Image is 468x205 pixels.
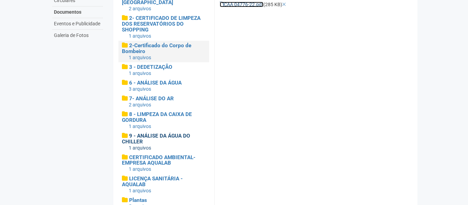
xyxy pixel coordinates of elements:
[52,18,103,30] a: Eventos e Publicidade
[122,176,206,194] a: LICENÇA SANITÁRIA - AQUALAB 1 arquivos
[129,86,206,92] div: 3 arquivos
[129,33,206,39] div: 1 arquivos
[129,188,206,194] div: 1 arquivos
[122,133,206,151] a: 9 - ANÁLISE DA ÁGUA DO CHILLER 1 arquivos
[129,54,206,61] div: 1 arquivos
[122,42,206,61] a: 2-Certificado do Corpo de Bombeiro 1 arquivos
[122,111,206,129] a: 8 - LIMPEZA DA CAIXA DE GORDURA 1 arquivos
[52,30,103,41] a: Galeria de Fotos
[129,5,206,12] div: 2 arquivos
[129,102,206,108] div: 2 arquivos
[129,64,172,70] span: 3 - DEDETIZAÇÃO
[129,70,206,76] div: 1 arquivos
[122,154,206,172] a: CERTIFICADO AMBIENTAL- EMPRESA AQUALAB 1 arquivos
[129,197,147,203] span: Plantas
[122,64,206,76] a: 3 - DEDETIZAÇÃO 1 arquivos
[129,123,206,129] div: 1 arquivos
[129,80,182,86] span: 6 - ANÁLISE DA ÁGUA
[122,154,195,166] span: CERTIFICADO AMBIENTAL- EMPRESA AQUALAB
[122,95,206,108] a: 7- ANÁLISE DO AR 2 arquivos
[122,15,201,33] span: 2- CERTIFICADO DE LIMPEZA DOS RESERVATÓRIOS DO SHOPPING
[129,145,206,151] div: 1 arquivos
[122,80,206,92] a: 6 - ANÁLISE DA ÁGUA 3 arquivos
[220,1,412,8] div: (285 KB)
[122,133,190,145] span: 9 - ANÁLISE DA ÁGUA DO CHILLER
[122,176,183,188] span: LICENÇA SANITÁRIA - AQUALAB
[122,111,192,123] span: 8 - LIMPEZA DA CAIXA DE GORDURA
[52,7,103,18] a: Documentos
[129,166,206,172] div: 1 arquivos
[129,95,174,102] span: 7- ANÁLISE DO AR
[220,2,263,7] a: CAA 04776-22.pdf
[122,15,206,39] a: 2- CERTIFICADO DE LIMPEZA DOS RESERVATÓRIOS DO SHOPPING 1 arquivos
[122,42,191,54] span: 2-Certificado do Corpo de Bombeiro
[282,2,286,7] a: Excluir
